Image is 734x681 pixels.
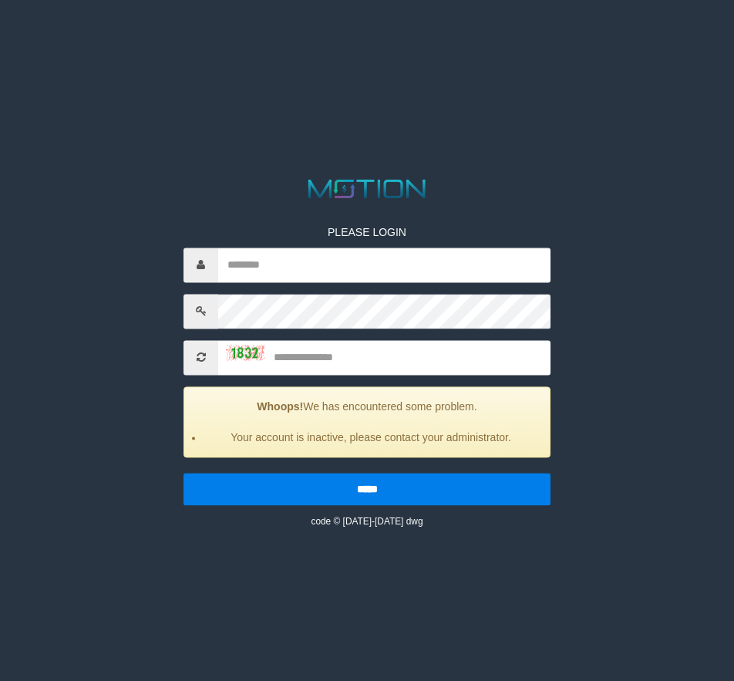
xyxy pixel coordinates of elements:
div: We has encountered some problem. [183,386,550,457]
small: code © [DATE]-[DATE] dwg [311,516,423,527]
img: captcha [226,346,264,361]
strong: Whoops! [257,400,303,413]
img: MOTION_logo.png [303,176,432,201]
p: PLEASE LOGIN [183,224,550,240]
li: Your account is inactive, please contact your administrator. [204,430,538,445]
